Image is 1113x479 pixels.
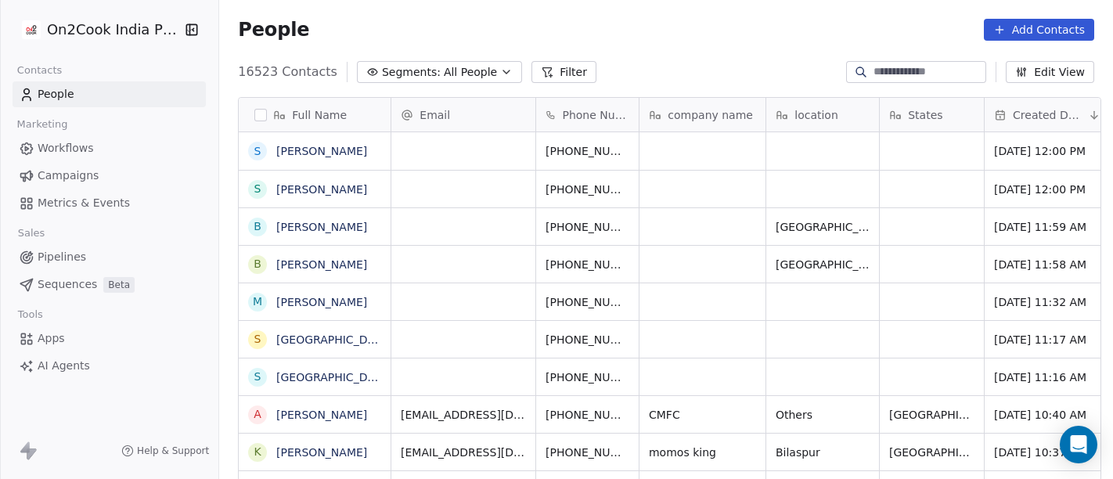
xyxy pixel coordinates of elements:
[401,407,526,423] span: [EMAIL_ADDRESS][DOMAIN_NAME]
[38,276,97,293] span: Sequences
[546,445,629,460] span: [PHONE_NUMBER]
[276,371,391,384] a: [GEOGRAPHIC_DATA]
[420,107,450,123] span: Email
[546,143,629,159] span: [PHONE_NUMBER]
[254,331,261,348] div: s
[13,244,206,270] a: Pipelines
[254,218,261,235] div: B
[776,257,870,272] span: [GEOGRAPHIC_DATA]
[994,369,1097,385] span: [DATE] 11:16 AM
[276,409,367,421] a: [PERSON_NAME]
[766,98,879,131] div: location
[546,257,629,272] span: [PHONE_NUMBER]
[38,249,86,265] span: Pipelines
[889,407,974,423] span: [GEOGRAPHIC_DATA]
[276,296,367,308] a: [PERSON_NAME]
[239,98,391,131] div: Full Name
[994,219,1097,235] span: [DATE] 11:59 AM
[776,219,870,235] span: [GEOGRAPHIC_DATA]
[10,59,69,82] span: Contacts
[13,190,206,216] a: Metrics & Events
[984,19,1094,41] button: Add Contacts
[38,167,99,184] span: Campaigns
[994,257,1097,272] span: [DATE] 11:58 AM
[776,407,870,423] span: Others
[137,445,209,457] span: Help & Support
[254,406,262,423] div: A
[444,64,497,81] span: All People
[292,107,347,123] span: Full Name
[238,18,309,41] span: People
[276,145,367,157] a: [PERSON_NAME]
[649,445,756,460] span: momos king
[103,277,135,293] span: Beta
[889,445,974,460] span: [GEOGRAPHIC_DATA]
[546,407,629,423] span: [PHONE_NUMBER]
[253,294,262,310] div: M
[254,143,261,160] div: S
[38,195,130,211] span: Metrics & Events
[994,143,1097,159] span: [DATE] 12:00 PM
[254,369,261,385] div: s
[13,81,206,107] a: People
[639,98,765,131] div: company name
[38,86,74,103] span: People
[254,256,261,272] div: B
[562,107,629,123] span: Phone Number
[276,258,367,271] a: [PERSON_NAME]
[276,221,367,233] a: [PERSON_NAME]
[1006,61,1094,83] button: Edit View
[276,446,367,459] a: [PERSON_NAME]
[908,107,942,123] span: States
[880,98,984,131] div: States
[13,326,206,351] a: Apps
[1013,107,1085,123] span: Created Date
[238,63,337,81] span: 16523 Contacts
[13,353,206,379] a: AI Agents
[994,332,1097,348] span: [DATE] 11:17 AM
[649,407,756,423] span: CMFC
[546,219,629,235] span: [PHONE_NUMBER]
[11,221,52,245] span: Sales
[401,445,526,460] span: [EMAIL_ADDRESS][DOMAIN_NAME]
[994,407,1097,423] span: [DATE] 10:40 AM
[994,182,1097,197] span: [DATE] 12:00 PM
[276,333,391,346] a: [GEOGRAPHIC_DATA]
[11,303,49,326] span: Tools
[254,444,261,460] div: K
[19,16,173,43] button: On2Cook India Pvt. Ltd.
[776,445,870,460] span: Bilaspur
[994,445,1097,460] span: [DATE] 10:37 AM
[121,445,209,457] a: Help & Support
[546,369,629,385] span: [PHONE_NUMBER]
[985,98,1107,131] div: Created Date
[10,113,74,136] span: Marketing
[254,181,261,197] div: S
[546,182,629,197] span: [PHONE_NUMBER]
[546,332,629,348] span: [PHONE_NUMBER]
[382,64,441,81] span: Segments:
[13,163,206,189] a: Campaigns
[38,140,94,157] span: Workflows
[391,98,535,131] div: Email
[276,183,367,196] a: [PERSON_NAME]
[38,330,65,347] span: Apps
[531,61,596,83] button: Filter
[1060,426,1097,463] div: Open Intercom Messenger
[47,20,180,40] span: On2Cook India Pvt. Ltd.
[536,98,639,131] div: Phone Number
[546,294,629,310] span: [PHONE_NUMBER]
[794,107,838,123] span: location
[994,294,1097,310] span: [DATE] 11:32 AM
[13,135,206,161] a: Workflows
[13,272,206,297] a: SequencesBeta
[22,20,41,39] img: on2cook%20logo-04%20copy.jpg
[668,107,753,123] span: company name
[38,358,90,374] span: AI Agents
